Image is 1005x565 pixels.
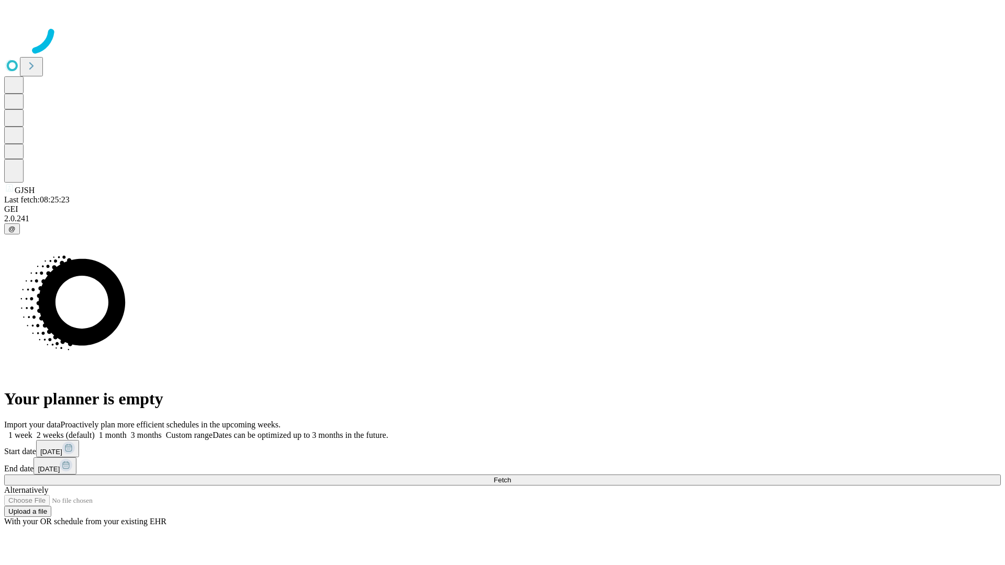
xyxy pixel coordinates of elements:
[37,431,95,439] span: 2 weeks (default)
[33,457,76,474] button: [DATE]
[8,431,32,439] span: 1 week
[61,420,281,429] span: Proactively plan more efficient schedules in the upcoming weeks.
[36,440,79,457] button: [DATE]
[4,420,61,429] span: Import your data
[4,440,1001,457] div: Start date
[40,448,62,456] span: [DATE]
[8,225,16,233] span: @
[4,195,70,204] span: Last fetch: 08:25:23
[4,485,48,494] span: Alternatively
[4,474,1001,485] button: Fetch
[4,223,20,234] button: @
[4,214,1001,223] div: 2.0.241
[213,431,388,439] span: Dates can be optimized up to 3 months in the future.
[99,431,127,439] span: 1 month
[4,506,51,517] button: Upload a file
[4,389,1001,409] h1: Your planner is empty
[494,476,511,484] span: Fetch
[4,205,1001,214] div: GEI
[4,517,166,526] span: With your OR schedule from your existing EHR
[15,186,35,195] span: GJSH
[4,457,1001,474] div: End date
[166,431,213,439] span: Custom range
[131,431,162,439] span: 3 months
[38,465,60,473] span: [DATE]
